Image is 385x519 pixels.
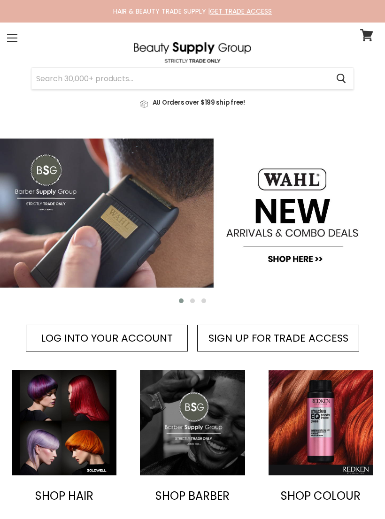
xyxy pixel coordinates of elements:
span: SIGN UP FOR TRADE ACCESS [208,331,348,345]
span: SHOP HAIR [35,488,93,504]
a: GET TRADE ACCESS [210,7,272,16]
a: SHOP BARBER [140,485,245,507]
a: SHOP HAIR [12,485,116,507]
form: Product [31,67,354,90]
span: LOG INTO YOUR ACCOUNT [41,331,173,345]
input: Search [31,68,329,89]
a: SIGN UP FOR TRADE ACCESS [197,325,359,351]
a: SHOP COLOUR [269,485,373,507]
span: SHOP BARBER [155,488,230,504]
button: Search [329,68,354,89]
a: LOG INTO YOUR ACCOUNT [26,325,188,351]
span: SHOP COLOUR [281,488,361,504]
iframe: Gorgias live chat messenger [338,475,376,510]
